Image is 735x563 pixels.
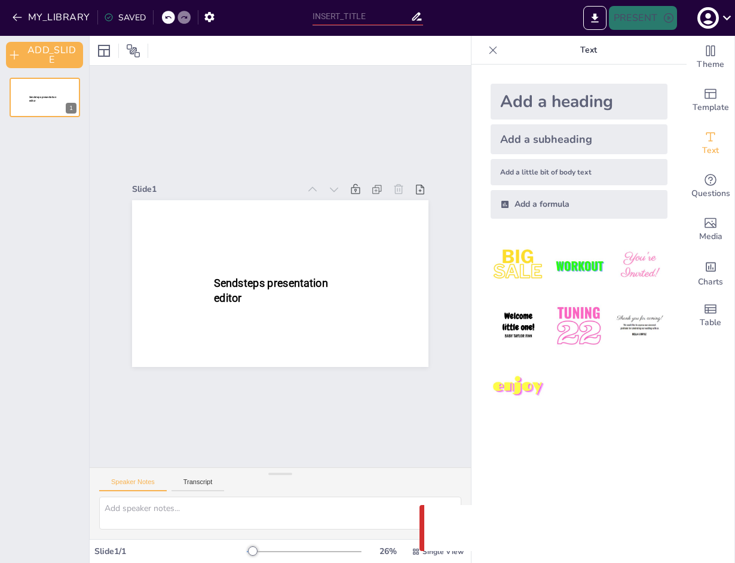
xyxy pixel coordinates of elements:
[700,316,721,329] span: Table
[698,276,723,289] span: Charts
[491,298,546,354] img: 4.jpeg
[491,190,667,219] div: Add a formula
[503,36,675,65] p: Text
[66,103,76,114] div: 1
[687,208,734,251] div: Add images, graphics, shapes or video
[94,546,247,557] div: Slide 1 / 1
[691,187,730,200] span: Questions
[373,546,402,557] div: 26 %
[132,183,299,195] div: Slide 1
[687,122,734,165] div: Add text boxes
[29,96,56,102] span: Sendsteps presentation editor
[99,478,167,491] button: Speaker Notes
[313,8,411,25] input: INSERT_TITLE
[687,165,734,208] div: Get real-time input from your audience
[6,42,83,68] button: ADD_SLIDE
[612,298,667,354] img: 6.jpeg
[171,478,225,491] button: Transcript
[687,251,734,294] div: Add charts and graphs
[551,298,607,354] img: 5.jpeg
[94,41,114,60] div: Layout
[551,238,607,293] img: 2.jpeg
[693,101,729,114] span: Template
[126,44,140,58] span: Position
[687,294,734,337] div: Add a table
[702,144,719,157] span: Text
[687,79,734,122] div: Add ready made slides
[491,159,667,185] div: Add a little bit of body text
[687,36,734,79] div: Change the overall theme
[491,124,667,154] div: Add a subheading
[609,6,677,30] button: PRESENT
[612,238,667,293] img: 3.jpeg
[491,359,546,415] img: 7.jpeg
[491,84,667,120] div: Add a heading
[699,230,722,243] span: Media
[697,58,724,71] span: Theme
[583,6,607,30] button: EXPORT_TO_POWERPOINT
[9,8,95,27] button: MY_LIBRARY
[458,521,687,536] p: Something went wrong with the request. (CORS)
[214,276,328,304] span: Sendsteps presentation editor
[491,238,546,293] img: 1.jpeg
[104,12,146,23] div: SAVED
[10,78,80,117] div: Sendsteps presentation editor1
